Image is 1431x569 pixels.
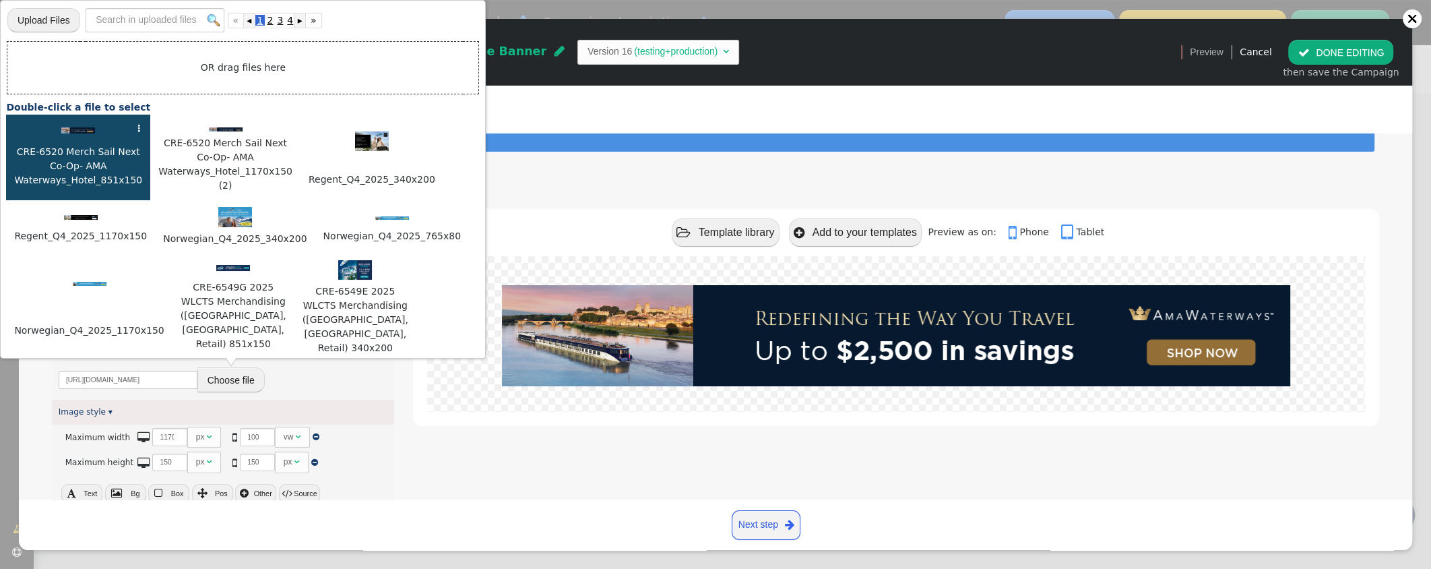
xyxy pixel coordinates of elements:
[1061,227,1104,237] a: Tablet
[6,100,479,115] div: Double-click a file to select
[676,227,691,239] span: 
[13,229,148,244] span: Regent_Q4_2025_1170x150
[265,15,275,26] span: 2
[228,13,245,28] a: «
[322,229,462,244] span: Norwegian_Q4_2025_765x80
[307,172,437,187] span: Regent_Q4_2025_340x200
[171,489,184,498] span: Box
[275,15,285,26] span: 3
[1009,223,1019,242] span: 
[7,41,479,94] td: OR drag files here
[375,216,409,220] img: 3e73f5cb0fbba458-th.jpeg
[313,432,319,442] a: 
[240,488,249,498] span: 
[131,489,139,498] span: Bg
[338,260,372,280] img: 1558fe18ae7e2e2a-th.jpeg
[59,407,113,417] a: Image style ▾
[86,8,224,32] input: Search in uploaded files
[587,44,632,59] td: Version 16
[794,227,804,239] span: 
[296,433,301,441] span: 
[311,458,318,467] a: 
[789,218,922,246] button: Add to your templates
[1240,47,1271,57] a: Cancel
[207,458,212,466] span: 
[235,484,276,503] button: Other
[65,433,130,442] span: Maximum width
[279,484,320,503] button: Source
[232,456,237,468] span: 
[134,121,144,136] div: ⋮
[162,231,308,247] span: Norwegian_Q4_2025_340x200
[1190,40,1223,64] a: Preview
[255,15,265,26] span: 1
[285,15,295,26] span: 4
[1283,65,1399,80] div: then save the Campaign
[632,44,720,59] td: (testing+production)
[84,489,97,498] span: Text
[216,265,250,271] img: 3310a3dd188c2449-th.jpeg
[672,218,780,246] button: Template library
[284,456,292,468] div: px
[355,131,389,152] img: 752846084be4b810-th.jpeg
[61,127,95,133] img: 01b7d015a6e162b4-th.jpeg
[732,510,800,540] a: Next step
[785,516,794,533] span: 
[207,433,212,441] span: 
[1288,40,1393,64] button: DONE EDITING
[137,456,150,468] span: 
[179,280,288,352] span: CRE-6549G 2025 WLCTS Merchandising ([GEOGRAPHIC_DATA], [GEOGRAPHIC_DATA], Retail) 851x150
[192,484,233,503] button:  Pos
[294,13,305,28] a: ▸
[1061,223,1076,242] span: 
[111,488,122,498] span: 
[208,14,220,26] img: icon_search.png
[64,215,98,220] img: 37be77d714f01d49-th.jpeg
[723,47,729,56] span: 
[148,484,189,503] button:  Box
[137,431,150,443] span: 
[197,488,208,498] span: 
[232,431,237,443] span: 
[215,489,228,498] span: Pos
[67,488,76,498] span: 
[305,13,322,28] a: »
[65,458,133,467] span: Maximum height
[282,488,292,498] span: 
[554,45,565,57] span: 
[301,284,410,356] span: CRE-6549E 2025 WLCTS Merchandising ([GEOGRAPHIC_DATA], [GEOGRAPHIC_DATA], Retail) 340x200
[196,456,205,468] div: px
[154,488,162,498] span: 
[197,367,265,392] button: Choose file
[1298,47,1309,58] span: 
[157,136,294,193] span: CRE-6520 Merch Sail Next Co-Op- AMA Waterways_Hotel_1170x150 (2)
[311,458,318,467] span: 
[209,127,243,132] img: c456885750c1a706-th.jpeg
[218,207,252,227] img: 5f6ba5d10b5e9ce9-th.jpeg
[13,144,144,188] span: CRE-6520 Merch Sail Next Co-Op- AMA Waterways_Hotel_851x150
[294,458,300,466] span: 
[244,13,255,28] a: ◂
[284,431,294,443] div: vw
[61,484,102,503] button:  Text
[105,484,146,503] button:  Bg
[73,282,106,287] img: 7bca43cb553d48cd-th.jpeg
[13,323,165,338] span: Norwegian_Q4_2025_1170x150
[1009,227,1058,237] a: Phone
[928,227,1005,237] span: Preview as on:
[196,431,205,443] div: px
[1190,45,1223,59] span: Preview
